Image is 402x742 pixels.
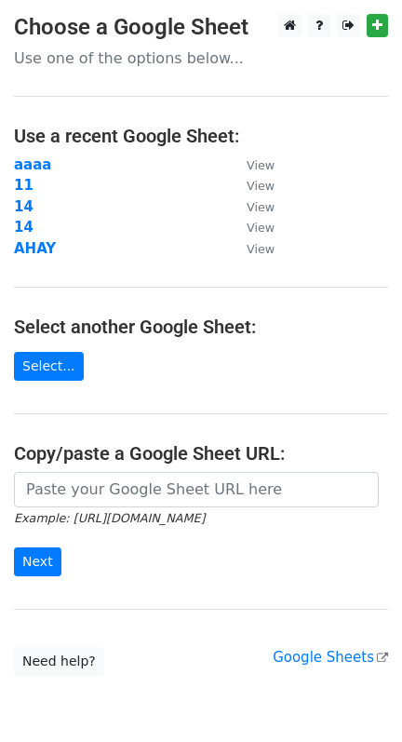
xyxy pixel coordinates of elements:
[14,511,205,525] small: Example: [URL][DOMAIN_NAME]
[228,198,275,215] a: View
[273,649,388,666] a: Google Sheets
[228,240,275,257] a: View
[14,14,388,41] h3: Choose a Google Sheet
[247,221,275,235] small: View
[247,242,275,256] small: View
[14,472,379,507] input: Paste your Google Sheet URL here
[14,442,388,465] h4: Copy/paste a Google Sheet URL:
[14,316,388,338] h4: Select another Google Sheet:
[14,156,52,173] a: aaaa
[247,200,275,214] small: View
[14,177,33,194] a: 11
[228,177,275,194] a: View
[14,198,33,215] a: 14
[14,125,388,147] h4: Use a recent Google Sheet:
[14,352,84,381] a: Select...
[14,547,61,576] input: Next
[247,158,275,172] small: View
[228,219,275,236] a: View
[247,179,275,193] small: View
[14,240,56,257] a: AHAY
[14,219,33,236] a: 14
[228,156,275,173] a: View
[14,647,104,676] a: Need help?
[14,48,388,68] p: Use one of the options below...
